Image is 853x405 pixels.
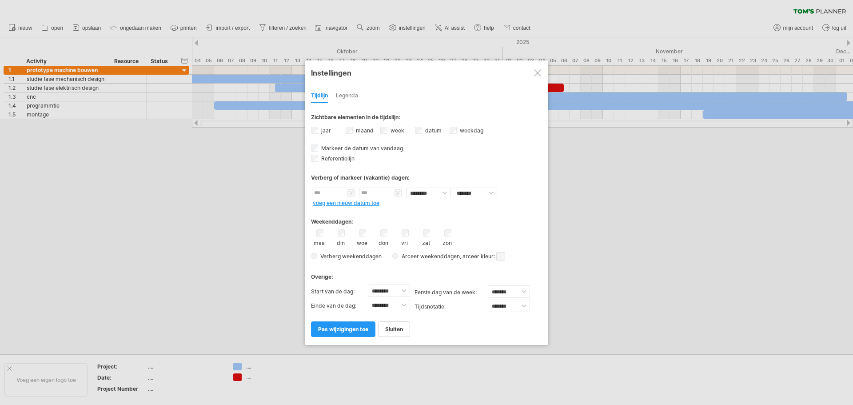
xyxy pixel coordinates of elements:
label: Start van de dag: [311,285,368,299]
label: zon [442,238,453,246]
a: sluiten [378,321,410,337]
a: pas wijzigingen toe [311,321,375,337]
span: pas wijzigingen toe [318,326,368,333]
span: Verberg weekenddagen [317,253,382,260]
div: Verberg of markeer (vakantie) dagen: [311,174,542,181]
span: klik hier om de schaduw kleur aan te passen [496,252,505,261]
label: zat [420,238,431,246]
label: don [378,238,389,246]
label: Einde van de dag: [311,299,368,313]
a: voeg een nieuw datum toe [313,200,379,206]
span: Referentielijn [319,155,355,162]
div: Weekenddagen: [311,210,542,227]
span: Markeer de datum van vandaag [319,145,403,152]
label: maa [314,238,325,246]
label: datum [423,127,442,134]
label: eerste dag van de week: [415,285,488,300]
label: maand [354,127,374,134]
span: sluiten [385,326,403,333]
div: Instellingen [311,64,542,80]
span: , arceer kleur: [460,251,505,262]
label: woe [356,238,367,246]
div: Zichtbare elementen in de tijdslijn: [311,114,542,123]
div: Tijdlijn [311,89,328,103]
div: Overige: [311,265,542,282]
span: Arceer weekenddagen [399,253,460,260]
label: vri [399,238,410,246]
label: din [335,238,346,246]
label: jaar [319,127,331,134]
div: Legenda [336,89,358,103]
label: Tijdsnotatie: [415,300,488,314]
label: weekdag [458,127,483,134]
label: week [389,127,404,134]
